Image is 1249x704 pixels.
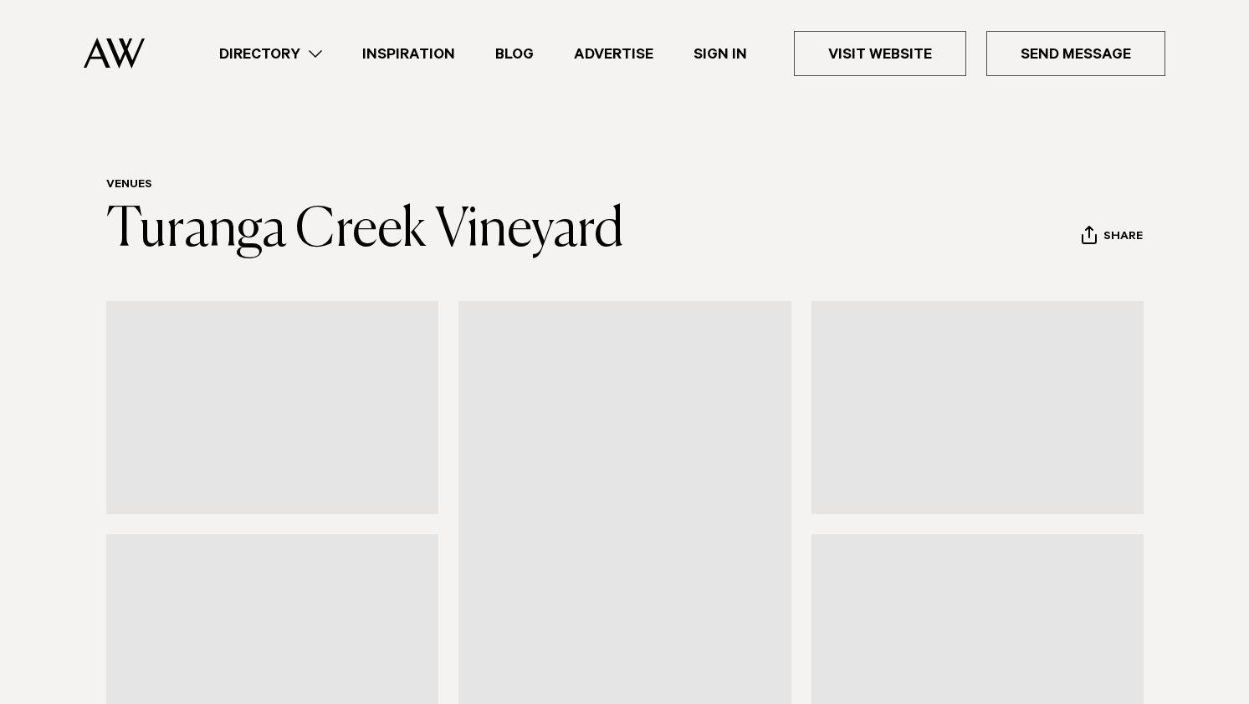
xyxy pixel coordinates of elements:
img: Auckland Weddings Logo [84,38,145,69]
a: Turanga Creek Vineyard [106,204,624,258]
a: Venues [106,179,152,192]
a: Directory [199,43,342,65]
button: Share [1081,225,1144,250]
a: Blog [475,43,554,65]
a: Sign In [673,43,767,65]
a: Advertise [554,43,673,65]
a: Visit Website [794,31,966,76]
a: Send Message [986,31,1165,76]
span: Share [1103,230,1143,246]
a: Inspiration [342,43,475,65]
